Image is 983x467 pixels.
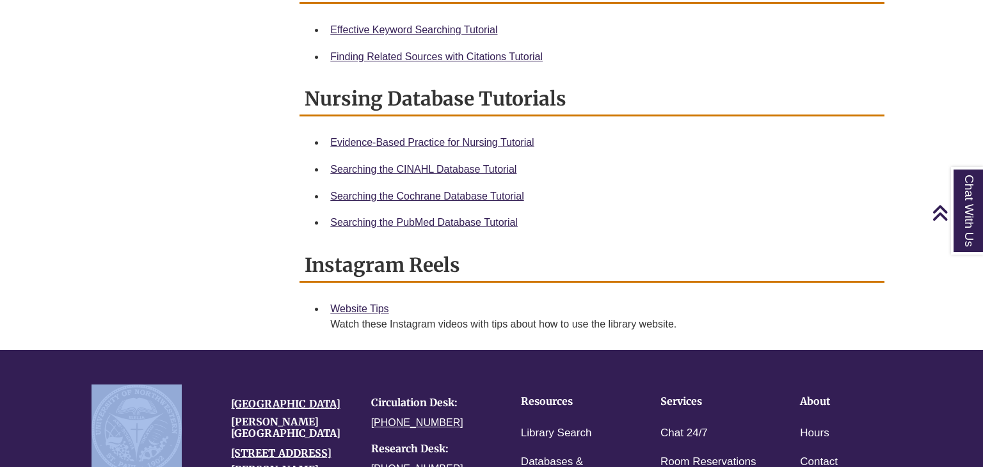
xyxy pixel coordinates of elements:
[521,396,621,408] h4: Resources
[521,424,592,443] a: Library Search
[330,217,518,228] a: Searching the PubMed Database Tutorial
[932,204,980,221] a: Back to Top
[371,443,491,455] h4: Research Desk:
[330,317,874,332] div: Watch these Instagram videos with tips about how to use the library website.
[800,424,829,443] a: Hours
[231,397,340,410] a: [GEOGRAPHIC_DATA]
[330,303,388,314] a: Website Tips
[330,164,516,175] a: Searching the CINAHL Database Tutorial
[330,137,534,148] a: Evidence-Based Practice for Nursing Tutorial
[660,396,760,408] h4: Services
[371,417,463,428] a: [PHONE_NUMBER]
[300,249,884,283] h2: Instagram Reels
[330,51,543,62] a: Finding Related Sources with Citations Tutorial
[371,397,491,409] h4: Circulation Desk:
[231,416,351,439] h4: [PERSON_NAME][GEOGRAPHIC_DATA]
[660,424,708,443] a: Chat 24/7
[800,396,900,408] h4: About
[330,191,523,202] a: Searching the Cochrane Database Tutorial
[330,24,497,35] a: Effective Keyword Searching Tutorial
[300,83,884,116] h2: Nursing Database Tutorials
